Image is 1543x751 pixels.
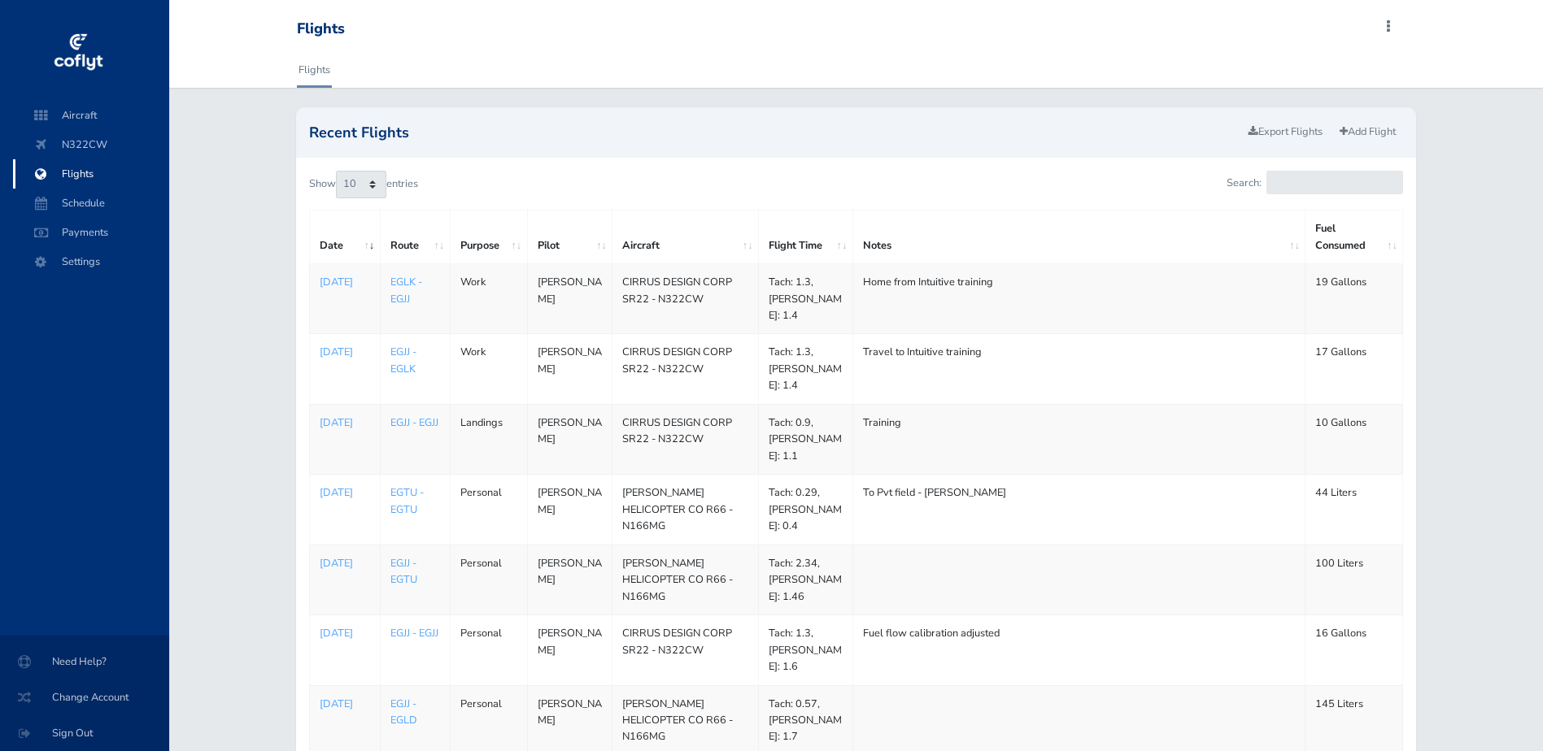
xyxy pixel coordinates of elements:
span: Flights [29,159,153,189]
span: Payments [29,218,153,247]
td: CIRRUS DESIGN CORP SR22 - N322CW [612,615,759,685]
label: Show entries [309,171,418,198]
td: Tach: 0.29, [PERSON_NAME]: 0.4 [758,475,852,545]
a: EGJJ - EGJJ [390,415,438,430]
span: Change Account [20,683,150,712]
th: Aircraft: activate to sort column ascending [612,211,759,264]
a: [DATE] [320,484,370,501]
a: [DATE] [320,555,370,571]
div: Flights [297,20,345,38]
td: Work [450,334,527,404]
th: Pilot: activate to sort column ascending [527,211,612,264]
a: Export Flights [1241,120,1330,144]
td: 44 Liters [1305,475,1403,545]
a: Flights [297,52,332,88]
td: 17 Gallons [1305,334,1403,404]
td: [PERSON_NAME] [527,334,612,404]
th: Date: activate to sort column ascending [309,211,380,264]
a: EGTU - EGTU [390,485,424,516]
th: Flight Time: activate to sort column ascending [758,211,852,264]
td: [PERSON_NAME] HELICOPTER CO R66 - N166MG [612,545,759,614]
span: N322CW [29,130,153,159]
td: Home from Intuitive training [852,264,1305,334]
td: Tach: 1.3, [PERSON_NAME]: 1.4 [758,264,852,334]
td: Tach: 1.3, [PERSON_NAME]: 1.6 [758,615,852,685]
a: [DATE] [320,696,370,712]
td: Tach: 0.9, [PERSON_NAME]: 1.1 [758,404,852,474]
a: EGLK - EGJJ [390,275,422,306]
span: Need Help? [20,647,150,676]
td: [PERSON_NAME] HELICOPTER CO R66 - N166MG [612,475,759,545]
td: Tach: 1.3, [PERSON_NAME]: 1.4 [758,334,852,404]
select: Showentries [336,171,386,198]
th: Purpose: activate to sort column ascending [450,211,527,264]
label: Search: [1227,171,1403,194]
th: Fuel Consumed: activate to sort column ascending [1305,211,1403,264]
td: [PERSON_NAME] [527,615,612,685]
th: Notes: activate to sort column ascending [852,211,1305,264]
td: [PERSON_NAME] [527,545,612,614]
input: Search: [1266,171,1403,194]
td: [PERSON_NAME] [527,404,612,474]
td: Landings [450,404,527,474]
td: 100 Liters [1305,545,1403,614]
img: coflyt logo [51,28,105,77]
td: CIRRUS DESIGN CORP SR22 - N322CW [612,334,759,404]
td: Tach: 2.34, [PERSON_NAME]: 1.46 [758,545,852,614]
td: 19 Gallons [1305,264,1403,334]
td: Personal [450,475,527,545]
span: Sign Out [20,718,150,748]
td: Personal [450,615,527,685]
td: Fuel flow calibration adjusted [852,615,1305,685]
td: [PERSON_NAME] [527,264,612,334]
span: Aircraft [29,101,153,130]
td: Personal [450,545,527,614]
td: CIRRUS DESIGN CORP SR22 - N322CW [612,404,759,474]
a: [DATE] [320,274,370,290]
td: To Pvt field - [PERSON_NAME] [852,475,1305,545]
span: Schedule [29,189,153,218]
a: [DATE] [320,415,370,431]
td: 16 Gallons [1305,615,1403,685]
a: EGJJ - EGTU [390,556,417,587]
td: [PERSON_NAME] [527,475,612,545]
a: EGJJ - EGLD [390,697,417,727]
a: Add Flight [1332,120,1403,144]
a: [DATE] [320,625,370,641]
a: EGJJ - EGJJ [390,626,438,640]
td: CIRRUS DESIGN CORP SR22 - N322CW [612,264,759,334]
a: [DATE] [320,344,370,360]
th: Route: activate to sort column ascending [380,211,450,264]
td: Training [852,404,1305,474]
td: Work [450,264,527,334]
a: EGJJ - EGLK [390,345,416,375]
td: Travel to Intuitive training [852,334,1305,404]
td: 10 Gallons [1305,404,1403,474]
span: Settings [29,247,153,276]
h2: Recent Flights [309,125,1242,140]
